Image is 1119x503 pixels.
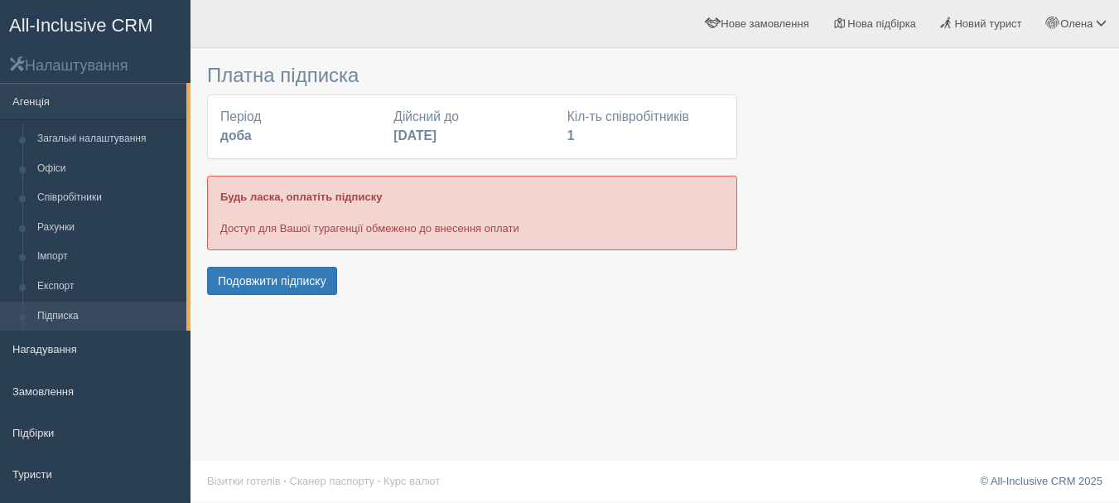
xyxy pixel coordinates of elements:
[954,17,1021,30] span: Новий турист
[847,17,916,30] span: Нова підбірка
[220,191,382,203] b: Будь ласка, оплатіть підписку
[30,242,186,272] a: Імпорт
[220,128,252,143] b: доба
[30,213,186,243] a: Рахунки
[1,1,190,46] a: All-Inclusive CRM
[393,128,437,143] b: [DATE]
[207,475,281,487] a: Візитки готелів
[30,154,186,184] a: Офіси
[385,108,558,146] div: Дійсний до
[378,475,381,487] span: ·
[290,475,374,487] a: Сканер паспорту
[212,108,385,146] div: Період
[283,475,287,487] span: ·
[207,65,737,86] h3: Платна підписка
[559,108,732,146] div: Кіл-ть співробітників
[30,124,186,154] a: Загальні налаштування
[30,272,186,302] a: Експорт
[30,183,186,213] a: Співробітники
[383,475,440,487] a: Курс валют
[207,176,737,249] div: Доступ для Вашої турагенції обмежено до внесення оплати
[30,302,186,331] a: Підписка
[721,17,808,30] span: Нове замовлення
[1060,17,1092,30] span: Олена
[9,15,153,36] span: All-Inclusive CRM
[567,128,575,143] b: 1
[980,475,1102,487] a: © All-Inclusive CRM 2025
[207,267,337,295] button: Подовжити підписку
